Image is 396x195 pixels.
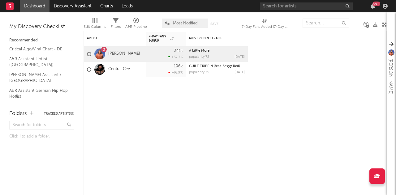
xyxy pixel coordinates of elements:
div: Edit Columns [84,15,106,33]
div: 7-Day Fans Added (7-Day Fans Added) [242,15,288,33]
span: 7-Day Fans Added [149,35,169,42]
a: GUILT TRIPPIN (feat. Sexyy Red) [189,65,240,68]
div: Edit Columns [84,23,106,31]
div: -46.9 % [168,70,183,74]
div: 196k [174,64,183,68]
a: A&R Assistant German Hip Hop Hotlist [9,87,68,100]
div: Click to add a folder. [9,133,74,140]
div: Most Recent Track [189,36,235,40]
div: [DATE] [235,71,245,74]
div: A&R Pipeline [125,23,147,31]
div: A&R Pipeline [125,15,147,33]
button: 99+ [371,4,375,9]
button: Filter by 7-Day Fans Added [177,35,183,41]
a: A Little More [189,49,209,53]
button: Save [210,22,218,26]
button: Filter by Most Recent Track [239,35,245,41]
a: [PERSON_NAME] [108,51,140,57]
div: My Discovery Checklist [9,23,74,31]
div: popularity: 72 [189,55,209,59]
input: Search... [303,19,349,28]
div: [DATE] [235,55,245,59]
div: Filters [111,15,121,33]
div: Folders [9,110,27,117]
input: Search for folders... [9,121,74,130]
a: A&R Assistant Hotlist ([GEOGRAPHIC_DATA]) [9,56,68,68]
span: Most Notified [173,21,198,25]
div: GUILT TRIPPIN (feat. Sexyy Red) [189,65,245,68]
div: Recommended [9,37,74,44]
div: Artist [87,36,133,40]
a: Critical Algo/Viral Chart - DE [9,46,68,53]
div: +37.7 % [168,55,183,59]
div: Filters [111,23,121,31]
a: [PERSON_NAME] Assistant / [GEOGRAPHIC_DATA] [9,71,68,84]
div: popularity: 79 [189,71,209,74]
a: Central Cee [108,67,130,72]
div: 341k [174,49,183,53]
div: [PERSON_NAME] [387,58,394,95]
button: Tracked Artists(7) [44,112,74,115]
div: 7-Day Fans Added (7-Day Fans Added) [242,23,288,31]
button: Filter by Artist [136,35,143,41]
input: Search for artists [260,2,353,10]
div: 99 + [372,2,380,6]
div: A Little More [189,49,245,53]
